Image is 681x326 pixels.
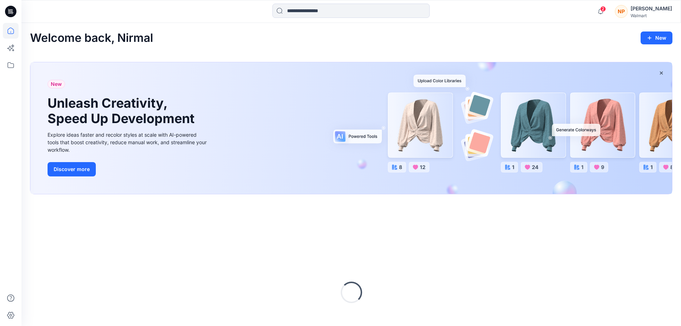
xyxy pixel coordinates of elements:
div: [PERSON_NAME] [631,4,672,13]
button: New [641,31,672,44]
div: NP [615,5,628,18]
div: Walmart [631,13,672,18]
div: Explore ideas faster and recolor styles at scale with AI-powered tools that boost creativity, red... [48,131,208,154]
a: Discover more [48,162,208,176]
span: New [51,80,62,88]
span: 2 [600,6,606,12]
h1: Unleash Creativity, Speed Up Development [48,96,198,126]
button: Discover more [48,162,96,176]
h2: Welcome back, Nirmal [30,31,153,45]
